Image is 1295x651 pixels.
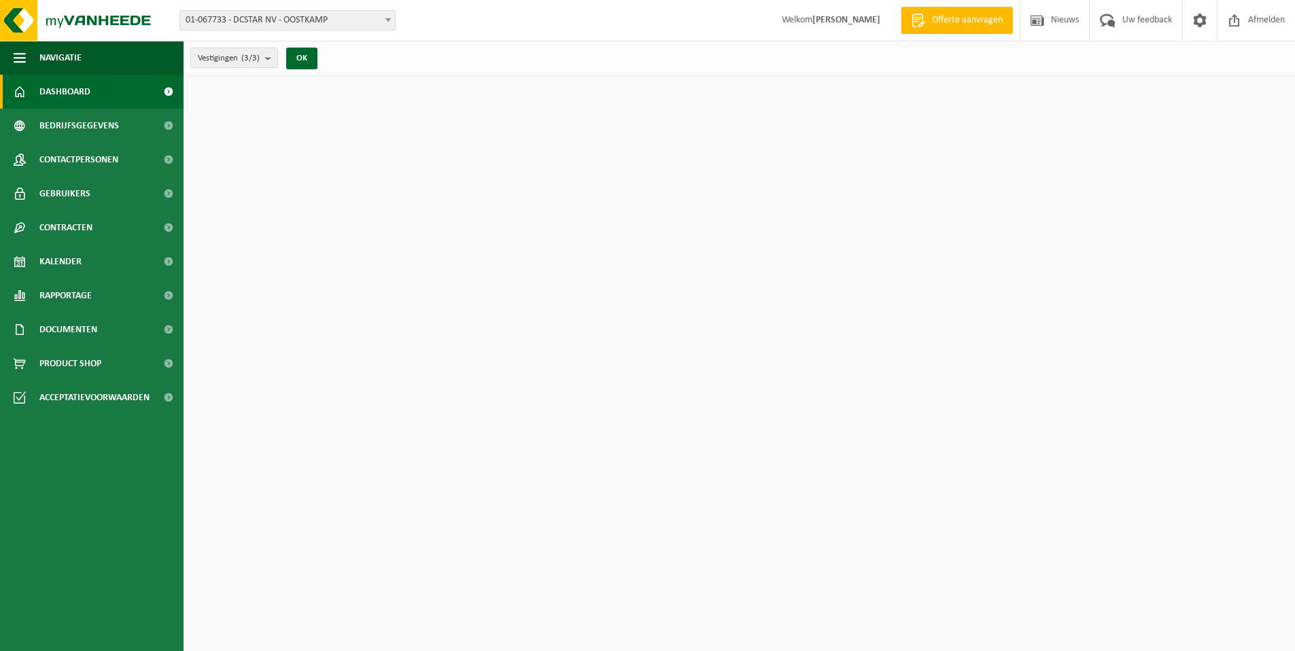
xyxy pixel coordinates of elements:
[39,109,119,143] span: Bedrijfsgegevens
[901,7,1013,34] a: Offerte aanvragen
[39,211,92,245] span: Contracten
[39,313,97,347] span: Documenten
[39,381,150,415] span: Acceptatievoorwaarden
[198,48,260,69] span: Vestigingen
[241,54,260,63] count: (3/3)
[190,48,278,68] button: Vestigingen(3/3)
[39,177,90,211] span: Gebruikers
[39,245,82,279] span: Kalender
[286,48,317,69] button: OK
[39,41,82,75] span: Navigatie
[39,347,101,381] span: Product Shop
[812,15,880,25] strong: [PERSON_NAME]
[39,279,92,313] span: Rapportage
[179,10,396,31] span: 01-067733 - DCSTAR NV - OOSTKAMP
[929,14,1006,27] span: Offerte aanvragen
[39,75,90,109] span: Dashboard
[180,11,395,30] span: 01-067733 - DCSTAR NV - OOSTKAMP
[39,143,118,177] span: Contactpersonen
